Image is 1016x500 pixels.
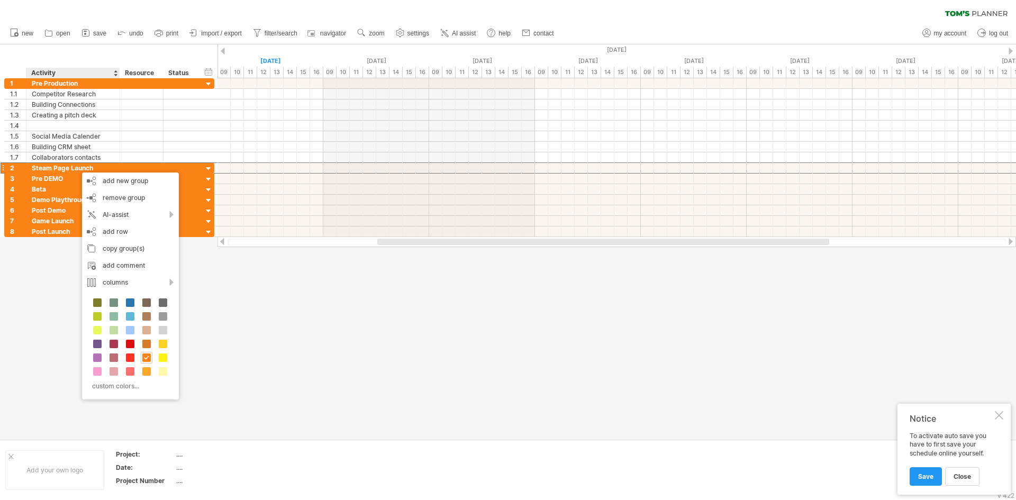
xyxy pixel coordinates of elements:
div: 12 [257,67,270,78]
div: Beta [32,184,114,194]
span: Save [918,472,933,480]
div: 10 [972,67,985,78]
span: zoom [369,30,384,37]
div: 14 [495,67,509,78]
div: 6 [10,205,26,215]
div: 15 [509,67,522,78]
div: 1.6 [10,142,26,152]
div: 09 [852,67,866,78]
div: .... [176,463,265,472]
div: custom colors... [87,379,170,393]
a: AI assist [438,26,479,40]
div: 11 [456,67,469,78]
div: Notice [910,413,993,424]
span: settings [407,30,429,37]
span: remove group [103,194,145,202]
div: 16 [310,67,323,78]
span: open [56,30,70,37]
div: 5 [10,195,26,205]
div: 09 [535,67,548,78]
div: 1.1 [10,89,26,99]
div: Status [168,68,192,78]
span: contact [533,30,554,37]
div: 15 [720,67,733,78]
div: Sunday, 14 September 2025 [429,56,535,67]
div: 11 [667,67,681,78]
a: log out [975,26,1011,40]
div: 2 [10,163,26,173]
div: 16 [522,67,535,78]
div: 10 [548,67,561,78]
img: website_grey.svg [17,28,25,36]
div: 12 [786,67,800,78]
a: print [152,26,182,40]
div: 16 [416,67,429,78]
div: Social Media Calender [32,131,114,141]
a: close [945,467,979,486]
div: 12 [681,67,694,78]
div: 13 [482,67,495,78]
div: 14 [284,67,297,78]
div: 13 [905,67,919,78]
span: print [166,30,178,37]
div: Project Number [116,476,174,485]
div: Domain: [DOMAIN_NAME] [28,28,116,36]
div: 1.7 [10,152,26,162]
div: Post Launch [32,226,114,237]
div: 13 [800,67,813,78]
div: 12 [892,67,905,78]
div: To activate auto save you have to first save your schedule online yourself. [910,432,993,485]
div: 12 [575,67,588,78]
div: 14 [601,67,614,78]
div: Pre DEMO [32,174,114,184]
div: 7 [10,216,26,226]
a: undo [115,26,147,40]
div: Friday, 12 September 2025 [217,56,323,67]
div: 15 [297,67,310,78]
div: 11 [985,67,998,78]
span: AI assist [452,30,476,37]
div: 15 [403,67,416,78]
span: help [498,30,511,37]
div: 16 [839,67,852,78]
div: 1 [10,78,26,88]
a: zoom [355,26,387,40]
div: 14 [389,67,403,78]
a: filter/search [250,26,301,40]
div: add row [82,223,179,240]
div: Date: [116,463,174,472]
div: add comment [82,257,179,274]
div: Competitor Research [32,89,114,99]
div: Steam Page Launch [32,163,114,173]
div: 16 [628,67,641,78]
div: Pre Production [32,78,114,88]
div: 12 [363,67,376,78]
span: save [93,30,106,37]
div: 09 [323,67,337,78]
div: 11 [879,67,892,78]
span: new [22,30,33,37]
a: navigator [306,26,349,40]
span: filter/search [265,30,297,37]
div: 1.4 [10,121,26,131]
div: 10 [231,67,244,78]
div: Creating a pitch deck [32,110,114,120]
div: 10 [337,67,350,78]
div: 1.5 [10,131,26,141]
div: 1.2 [10,99,26,110]
div: Resource [125,68,157,78]
div: 13 [694,67,707,78]
a: my account [920,26,969,40]
div: 3 [10,174,26,184]
span: navigator [320,30,346,37]
div: Collaborators contacts [32,152,114,162]
div: 09 [217,67,231,78]
div: Thursday, 18 September 2025 [852,56,958,67]
div: Building Connections [32,99,114,110]
a: save [79,26,110,40]
div: Domain Overview [40,62,95,69]
div: Building CRM sheet [32,142,114,152]
div: 14 [813,67,826,78]
div: 11 [350,67,363,78]
div: Wednesday, 17 September 2025 [747,56,852,67]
